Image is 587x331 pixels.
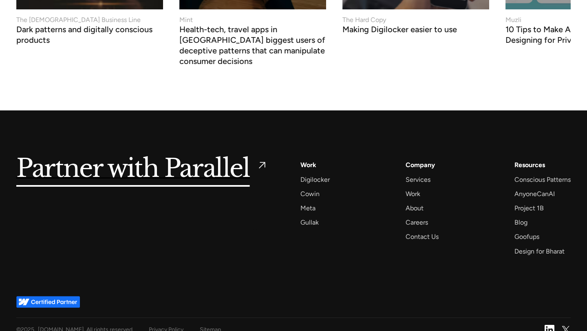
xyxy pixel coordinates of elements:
a: Cowin [300,188,320,199]
a: Meta [300,203,316,214]
a: Blog [514,217,527,228]
h5: Partner with Parallel [16,159,250,178]
div: The [DEMOGRAPHIC_DATA] Business Line [16,15,141,25]
a: Work [406,188,420,199]
a: Design for Bharat [514,246,565,257]
a: Partner with Parallel [16,159,268,178]
h3: Making Digilocker easier to use [342,26,457,35]
h3: Dark patterns and digitally conscious products [16,26,163,45]
a: Gullak [300,217,319,228]
div: Muzli [505,15,521,25]
div: Mint [179,15,193,25]
div: Resources [514,159,545,170]
a: Company [406,159,435,170]
h3: Health-tech, travel apps in [GEOGRAPHIC_DATA] biggest users of deceptive patterns that can manipu... [179,26,326,66]
a: Contact Us [406,231,439,242]
a: Work [300,159,316,170]
div: The Hard Copy [342,15,386,25]
a: Careers [406,217,428,228]
a: Project 1B [514,203,544,214]
a: Conscious Patterns [514,174,571,185]
a: About [406,203,424,214]
a: AnyoneCanAI [514,188,555,199]
a: Goofups [514,231,539,242]
a: Digilocker [300,174,330,185]
a: Services [406,174,430,185]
